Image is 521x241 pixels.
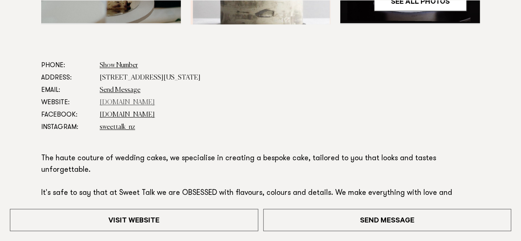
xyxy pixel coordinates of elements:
[41,84,93,96] dt: Email:
[41,121,93,133] dt: Instagram:
[41,72,93,84] dt: Address:
[100,124,135,131] a: sweettalk_nz
[100,87,140,94] a: Send Message
[100,112,155,118] a: [DOMAIN_NAME]
[41,59,93,72] dt: Phone:
[263,209,512,231] a: Send Message
[10,209,258,231] a: Visit Website
[41,96,93,109] dt: Website:
[100,62,138,69] a: Show Number
[41,109,93,121] dt: Facebook:
[100,99,155,106] a: [DOMAIN_NAME]
[41,153,480,211] p: The haute couture of wedding cakes, we specialise in creating a bespoke cake, tailored to you tha...
[100,72,480,84] dd: [STREET_ADDRESS][US_STATE]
